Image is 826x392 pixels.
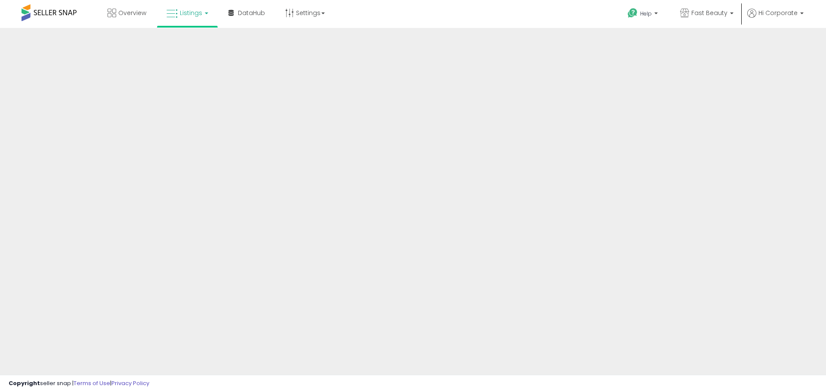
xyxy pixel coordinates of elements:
a: Hi Corporate [747,9,804,28]
span: Overview [118,9,146,17]
a: Help [621,1,666,28]
span: Listings [180,9,202,17]
strong: Copyright [9,379,40,387]
span: Hi Corporate [758,9,798,17]
div: seller snap | | [9,380,149,388]
span: Help [640,10,652,17]
span: DataHub [238,9,265,17]
span: Fast Beauty [691,9,727,17]
a: Terms of Use [74,379,110,387]
i: Get Help [627,8,638,19]
a: Privacy Policy [111,379,149,387]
